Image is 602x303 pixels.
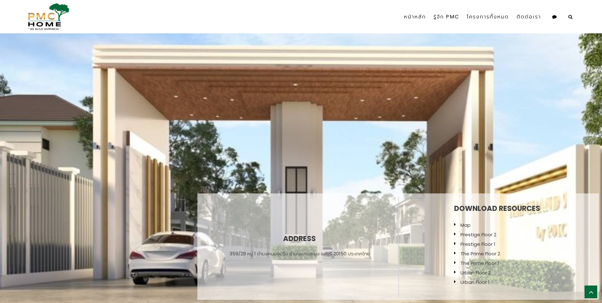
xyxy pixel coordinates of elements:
[460,260,499,266] a: The Prime Floor 1
[229,235,370,243] h2: Address
[229,251,370,257] div: 359/29 หมู่ 1 ตำบลหนองปรือ อำเภอบางละมุง ชลบุรี 20150 ประเทศไทย
[454,205,540,212] h3: Download resources
[430,6,463,28] a: รู้จัก PMC
[460,279,490,286] a: Urban Floor 1
[25,3,69,30] img: pmc-logo
[460,222,471,228] a: Map
[400,6,430,28] a: หน้าหลัก
[513,6,545,28] a: ติดต่อเรา
[460,241,495,247] a: Prestige Floor 1
[460,269,491,276] a: Urban Floor 2
[460,250,500,257] a: The Prime Floor 2
[460,231,496,238] a: Prestige Floor 2
[463,6,513,28] a: โครงการทั้งหมด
